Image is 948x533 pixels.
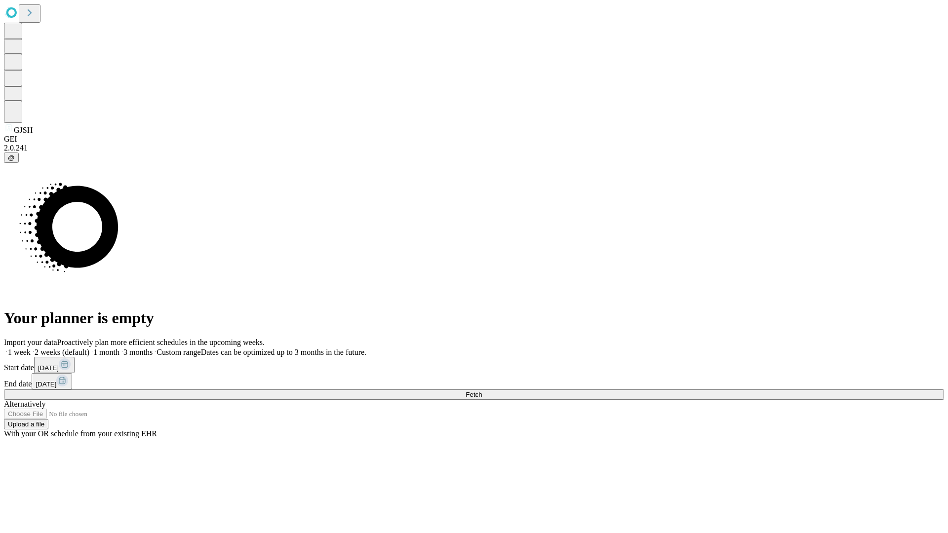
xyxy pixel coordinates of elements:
span: Fetch [466,391,482,398]
span: With your OR schedule from your existing EHR [4,429,157,438]
span: 1 month [93,348,119,356]
div: End date [4,373,944,389]
span: GJSH [14,126,33,134]
div: GEI [4,135,944,144]
button: [DATE] [34,357,75,373]
span: 2 weeks (default) [35,348,89,356]
span: Custom range [157,348,200,356]
span: 1 week [8,348,31,356]
span: @ [8,154,15,161]
span: [DATE] [36,381,56,388]
div: 2.0.241 [4,144,944,152]
span: 3 months [123,348,153,356]
button: @ [4,152,19,163]
button: [DATE] [32,373,72,389]
div: Start date [4,357,944,373]
button: Fetch [4,389,944,400]
span: Dates can be optimized up to 3 months in the future. [201,348,366,356]
span: Proactively plan more efficient schedules in the upcoming weeks. [57,338,265,346]
span: Alternatively [4,400,45,408]
span: Import your data [4,338,57,346]
h1: Your planner is empty [4,309,944,327]
button: Upload a file [4,419,48,429]
span: [DATE] [38,364,59,372]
